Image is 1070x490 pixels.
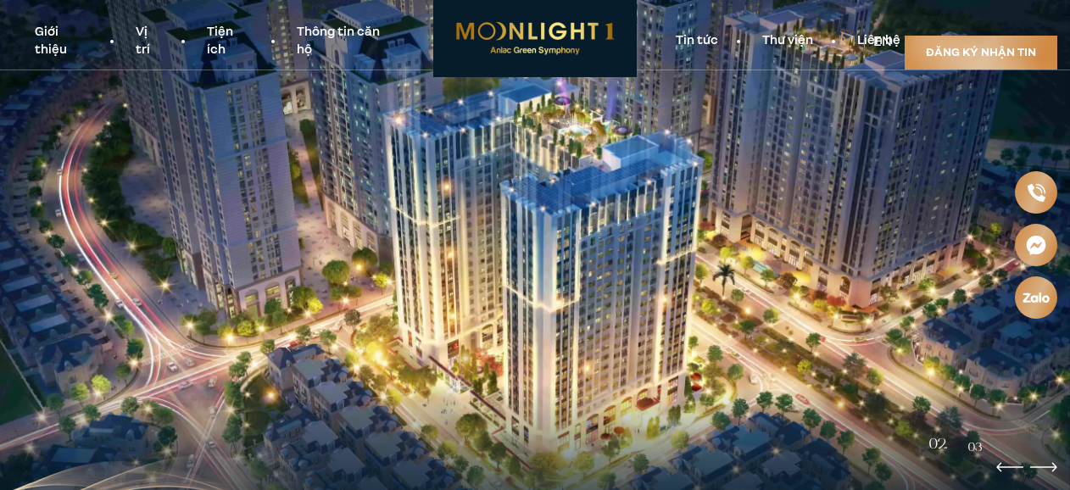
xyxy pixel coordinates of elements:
[740,32,835,50] a: Thư viện
[114,24,185,59] a: Vị trí
[1023,233,1048,258] img: Messenger icon
[1030,458,1057,478] div: Next slide
[13,24,114,59] a: Giới thiệu
[996,462,1023,472] img: Arrow left
[1025,182,1046,203] img: Phone icon
[873,32,892,51] a: en
[905,36,1057,70] a: Đăng ký nhận tin
[996,458,1023,478] div: Previous slide
[968,442,982,454] span: 03
[185,24,275,59] a: Tiện ích
[1030,462,1057,472] img: Arrow right
[1021,290,1050,306] img: Zalo icon
[654,32,740,50] a: Tin tức
[843,32,855,51] a: vi
[835,32,922,50] a: Liên hệ
[929,437,947,451] span: 02.
[275,24,416,59] a: Thông tin căn hộ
